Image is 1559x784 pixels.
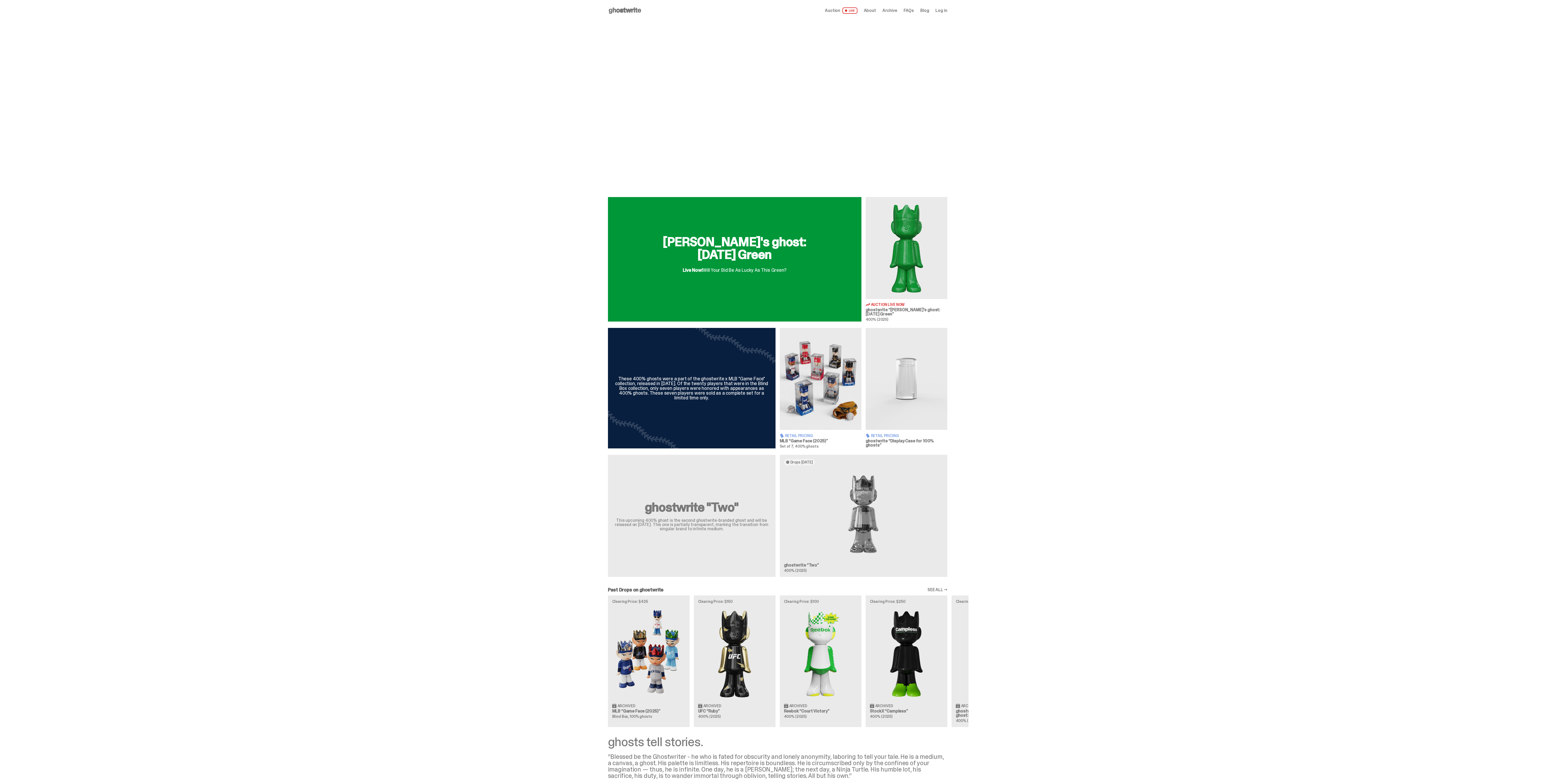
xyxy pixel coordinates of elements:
[784,470,943,559] img: Two
[698,608,771,699] img: Ruby
[870,608,943,699] img: Campless
[866,197,947,299] img: Schrödinger's ghost: Sunday Green
[882,8,897,13] a: Archive
[784,709,857,713] h3: Reebok “Court Victory”
[871,434,899,438] span: Retail Pricing
[612,600,685,603] p: Clearing Price: $425
[825,7,857,14] a: Auction LIVE
[956,600,1029,603] p: Clearing Price: $150
[630,714,652,719] span: 100% ghosts
[956,718,978,723] span: 400% (2025)
[842,7,857,14] span: LIVE
[698,714,721,719] span: 400% (2025)
[784,563,943,567] h3: ghostwrite “Two”
[870,714,892,719] span: 400% (2025)
[698,709,771,713] h3: UFC “Ruby”
[825,8,840,13] span: Auction
[608,736,947,748] div: ghosts tell stories.
[935,8,947,13] a: Log in
[904,8,914,13] a: FAQs
[698,600,771,603] p: Clearing Price: $150
[614,518,769,531] p: This upcoming 400% ghost is the second ghostwrite-branded ghost and will be released on [DATE]. T...
[866,595,947,727] a: Clearing Price: $250 Campless Archived
[864,8,876,13] a: About
[612,714,629,719] span: Blind Box,
[703,704,721,708] span: Archived
[612,608,685,699] img: Game Face (2025)
[866,439,947,447] h3: ghostwrite “Display Case for 100% ghosts”
[780,595,861,727] a: Clearing Price: $100 Court Victory Archived
[871,303,905,306] span: Auction Live Now
[920,8,929,13] a: Blog
[785,434,813,438] span: Retail Pricing
[790,460,813,464] span: Drops [DATE]
[683,267,703,273] span: Live Now!
[784,600,857,603] p: Clearing Price: $100
[866,308,947,316] h3: ghostwrite “[PERSON_NAME]'s ghost: [DATE] Green”
[780,328,861,430] img: Game Face (2025)
[694,595,776,727] a: Clearing Price: $150 Ruby Archived
[870,600,943,603] p: Clearing Price: $250
[956,709,1029,718] h3: ghostwrite “[PERSON_NAME]'s ghost: Orange Vibe”
[866,317,888,322] span: 400% (2025)
[614,501,769,514] h2: ghostwrite "Two"
[683,263,786,273] div: Will Your Bid Be As Lucky As This Green?
[866,328,947,430] img: Display Case for 100% ghosts
[927,588,947,592] a: SEE ALL →
[780,328,861,448] a: Game Face (2025) Retail Pricing
[784,608,857,699] img: Court Victory
[956,608,1029,699] img: Schrödinger's ghost: Orange Vibe
[870,709,943,713] h3: StockX “Campless”
[866,197,947,322] a: Schrödinger's ghost: Sunday Green Auction Live Now
[780,439,861,443] h3: MLB “Game Face (2025)”
[952,595,1033,727] a: Clearing Price: $150 Schrödinger's ghost: Orange Vibe Archived
[618,704,635,708] span: Archived
[866,328,947,448] a: Display Case for 100% ghosts Retail Pricing
[961,704,979,708] span: Archived
[608,587,664,592] h2: Past Drops on ghostwrite
[608,595,690,727] a: Clearing Price: $425 Game Face (2025) Archived
[784,568,807,573] span: 400% (2025)
[789,704,807,708] span: Archived
[612,709,685,713] h3: MLB “Game Face (2025)”
[780,444,819,449] span: Set of 7, 400% ghosts
[614,376,769,400] div: These 400% ghosts were a part of the ghostwrite x MLB "Game Face" collection, released in [DATE]....
[784,714,807,719] span: 400% (2025)
[650,235,820,261] h2: [PERSON_NAME]'s ghost: [DATE] Green
[875,704,893,708] span: Archived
